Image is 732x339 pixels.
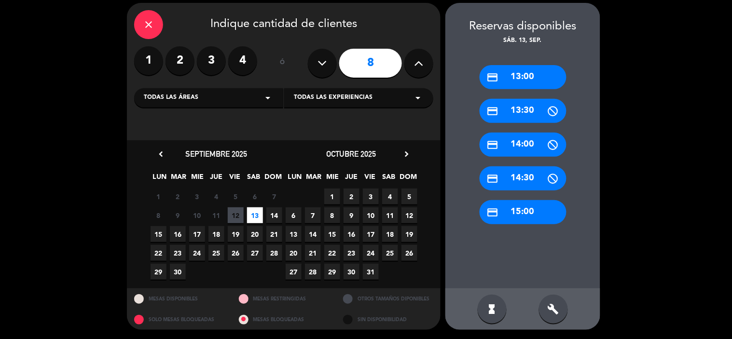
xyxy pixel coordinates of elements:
span: 25 [208,245,224,261]
i: credit_card [487,173,499,185]
div: ó [267,46,298,80]
span: 26 [228,245,244,261]
span: 4 [208,189,224,204]
span: 20 [286,245,302,261]
i: hourglass_full [486,303,498,315]
span: 18 [208,226,224,242]
span: JUE [344,171,359,187]
span: 17 [363,226,379,242]
div: OTROS TAMAÑOS DIPONIBLES [336,288,441,309]
span: MIE [190,171,206,187]
span: 7 [305,207,321,223]
span: 2 [344,189,359,204]
div: 14:30 [480,166,566,190]
span: 11 [382,207,398,223]
span: 6 [247,189,263,204]
span: 21 [305,245,321,261]
span: Todas las áreas [144,93,198,103]
i: credit_card [487,206,499,218]
span: MIE [325,171,341,187]
span: 3 [363,189,379,204]
div: MESAS RESTRINGIDAS [232,288,336,309]
label: 3 [197,46,226,75]
span: 13 [286,226,302,242]
span: 7 [266,189,282,204]
span: LUN [287,171,303,187]
span: 17 [189,226,205,242]
i: arrow_drop_down [262,92,274,104]
div: SIN DISPONIBILIDAD [336,309,441,330]
i: close [143,19,154,30]
span: 6 [286,207,302,223]
div: 15:00 [480,200,566,224]
span: 30 [344,264,359,280]
span: 27 [286,264,302,280]
span: SAB [381,171,397,187]
span: 2 [170,189,186,204]
span: 23 [344,245,359,261]
span: 10 [189,207,205,223]
span: 1 [151,189,166,204]
span: 22 [151,245,166,261]
div: SOLO MESAS BLOQUEADAS [127,309,232,330]
span: 30 [170,264,186,280]
span: VIE [227,171,243,187]
span: MAR [171,171,187,187]
span: 31 [363,264,379,280]
span: 24 [363,245,379,261]
span: JUE [208,171,224,187]
span: 14 [266,207,282,223]
i: chevron_left [156,149,166,159]
span: 9 [170,207,186,223]
span: 24 [189,245,205,261]
span: 16 [170,226,186,242]
div: Indique cantidad de clientes [134,10,433,39]
span: 13 [247,207,263,223]
span: 28 [266,245,282,261]
span: DOM [400,171,416,187]
span: octubre 2025 [327,149,376,159]
span: 12 [228,207,244,223]
div: 14:00 [480,133,566,157]
span: SAB [246,171,262,187]
span: 8 [151,207,166,223]
span: 28 [305,264,321,280]
div: 13:00 [480,65,566,89]
span: 15 [324,226,340,242]
div: sáb. 13, sep. [445,36,600,46]
span: 3 [189,189,205,204]
div: MESAS BLOQUEADAS [232,309,336,330]
span: 20 [247,226,263,242]
span: 25 [382,245,398,261]
i: credit_card [487,105,499,117]
div: Reservas disponibles [445,17,600,36]
span: 11 [208,207,224,223]
span: 9 [344,207,359,223]
span: 19 [228,226,244,242]
i: arrow_drop_down [412,92,424,104]
span: MAR [306,171,322,187]
span: septiembre 2025 [185,149,247,159]
span: VIE [362,171,378,187]
span: Todas las experiencias [294,93,373,103]
span: 29 [151,264,166,280]
div: MESAS DISPONIBLES [127,288,232,309]
span: 19 [401,226,417,242]
span: LUN [152,171,168,187]
i: build [548,303,559,315]
span: 16 [344,226,359,242]
label: 4 [228,46,257,75]
span: 21 [266,226,282,242]
span: 8 [324,207,340,223]
span: 23 [170,245,186,261]
span: 18 [382,226,398,242]
span: 27 [247,245,263,261]
span: 1 [324,189,340,204]
span: 12 [401,207,417,223]
label: 1 [134,46,163,75]
span: 4 [382,189,398,204]
span: 29 [324,264,340,280]
i: credit_card [487,139,499,151]
span: 14 [305,226,321,242]
span: 15 [151,226,166,242]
